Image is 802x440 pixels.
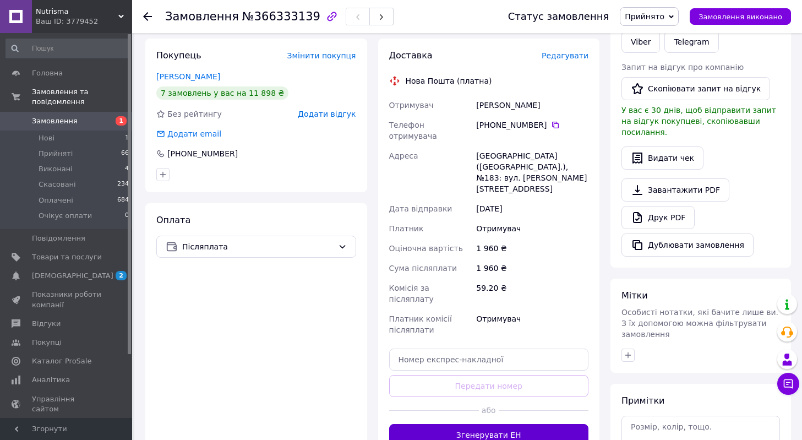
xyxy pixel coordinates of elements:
span: У вас є 30 днів, щоб відправити запит на відгук покупцеві, скопіювавши посилання. [621,106,776,137]
span: 684 [117,195,129,205]
div: [PHONE_NUMBER] [166,148,239,159]
button: Дублювати замовлення [621,233,754,257]
span: Управління сайтом [32,394,102,414]
span: Нові [39,133,54,143]
div: Отримувач [474,219,591,238]
div: 1 960 ₴ [474,238,591,258]
span: Додати відгук [298,110,356,118]
span: 234 [117,180,129,189]
span: Nutrisma [36,7,118,17]
button: Чат з покупцем [777,373,799,395]
span: Замовлення та повідомлення [32,87,132,107]
span: Прийнято [625,12,664,21]
span: Повідомлення [32,233,85,243]
span: Особисті нотатки, які бачите лише ви. З їх допомогою можна фільтрувати замовлення [621,308,778,339]
span: Показники роботи компанії [32,290,102,309]
div: 1 960 ₴ [474,258,591,278]
span: Каталог ProSale [32,356,91,366]
span: 1 [125,133,129,143]
span: Редагувати [542,51,588,60]
span: Доставка [389,50,433,61]
span: Отримувач [389,101,434,110]
span: №366333139 [242,10,320,23]
span: Платник комісії післяплати [389,314,452,334]
span: Оціночна вартість [389,244,463,253]
input: Номер експрес-накладної [389,349,589,371]
span: або [479,405,499,416]
span: Замовлення [32,116,78,126]
span: [DEMOGRAPHIC_DATA] [32,271,113,281]
span: Примітки [621,395,664,406]
a: Завантажити PDF [621,178,729,202]
span: Скасовані [39,180,76,189]
div: [GEOGRAPHIC_DATA] ([GEOGRAPHIC_DATA].), №183: вул. [PERSON_NAME][STREET_ADDRESS] [474,146,591,199]
div: [PERSON_NAME] [474,95,591,115]
div: Додати email [166,128,222,139]
div: [DATE] [474,199,591,219]
span: Післяплата [182,241,334,253]
span: 1 [116,116,127,126]
div: Статус замовлення [508,11,609,22]
span: Відгуки [32,319,61,329]
span: Змінити покупця [287,51,356,60]
span: 66 [121,149,129,159]
div: Нова Пошта (платна) [403,75,495,86]
span: Оплачені [39,195,73,205]
div: 59.20 ₴ [474,278,591,309]
span: Запит на відгук про компанію [621,63,744,72]
a: [PERSON_NAME] [156,72,220,81]
span: Замовлення [165,10,239,23]
span: Мітки [621,290,648,301]
div: Отримувач [474,309,591,340]
span: Покупець [156,50,201,61]
div: Повернутися назад [143,11,152,22]
a: Viber [621,31,660,53]
span: Замовлення виконано [699,13,782,21]
span: Головна [32,68,63,78]
span: Товари та послуги [32,252,102,262]
span: Оплата [156,215,190,225]
div: Додати email [155,128,222,139]
span: Комісія за післяплату [389,284,434,303]
div: Ваш ID: 3779452 [36,17,132,26]
div: 7 замовлень у вас на 11 898 ₴ [156,86,288,100]
span: Покупці [32,338,62,347]
span: 0 [125,211,129,221]
span: Очікує оплати [39,211,92,221]
span: Дата відправки [389,204,452,213]
span: Телефон отримувача [389,121,437,140]
span: Сума післяплати [389,264,457,273]
span: Аналітика [32,375,70,385]
span: Прийняті [39,149,73,159]
input: Пошук [6,39,130,58]
button: Скопіювати запит на відгук [621,77,770,100]
div: [PHONE_NUMBER] [476,119,588,131]
button: Замовлення виконано [690,8,791,25]
span: Виконані [39,164,73,174]
a: Telegram [664,31,718,53]
button: Видати чек [621,146,703,170]
span: 4 [125,164,129,174]
span: Платник [389,224,424,233]
span: Адреса [389,151,418,160]
span: Без рейтингу [167,110,222,118]
span: 2 [116,271,127,280]
a: Друк PDF [621,206,695,229]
